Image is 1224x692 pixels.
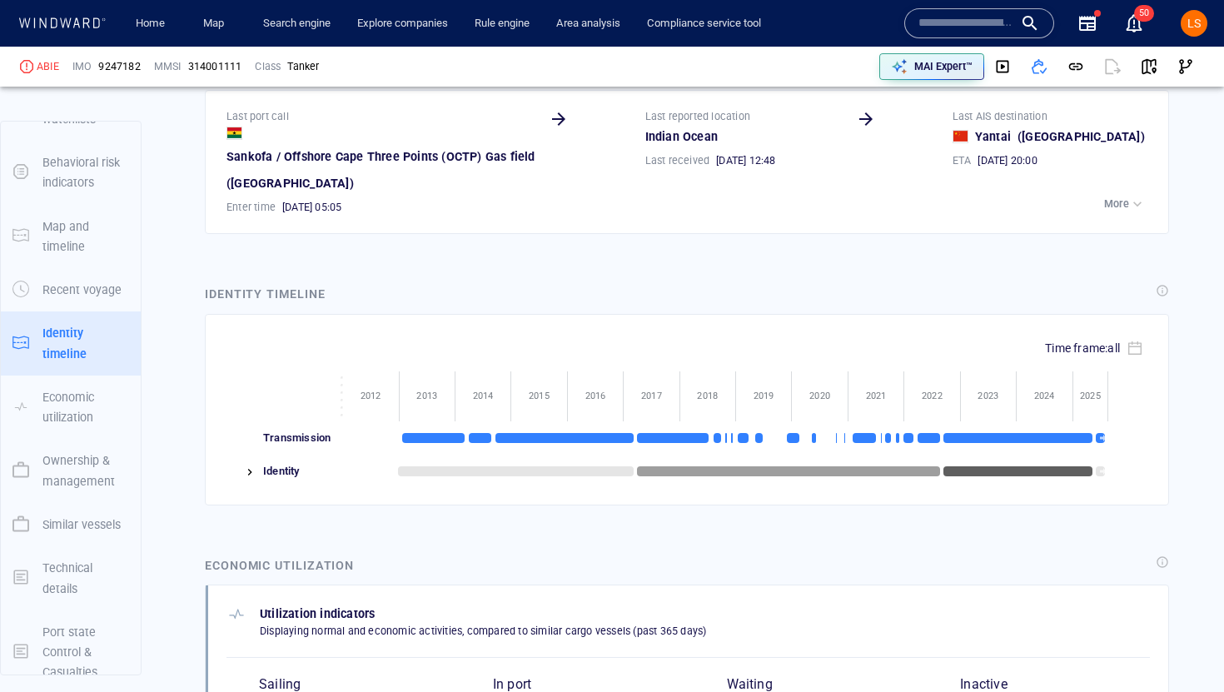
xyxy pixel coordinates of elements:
p: ETA [953,153,972,168]
p: Technical details [42,558,129,599]
span: 9247182 [98,59,140,74]
p: Last received [645,153,710,168]
a: Area analysis [550,9,627,38]
div: 2024 [1017,391,1072,401]
img: svg+xml;base64,PHN2ZyB4bWxucz0iaHR0cDovL3d3dy53My5vcmcvMjAwMC9zdmciIHdpZHRoPSIyNCIgaGVpZ2h0PSIyNC... [243,465,256,479]
p: Similar vessels [42,515,121,535]
p: Last port call [226,109,289,124]
a: 50 [1121,10,1147,37]
a: Compliance service tool [640,9,768,38]
div: Waiting [727,676,916,692]
a: Sankofa / Offshore Cape Three Points (OCTP) Gas field [226,147,535,167]
p: Behavioral risk indicators [42,152,129,193]
span: ) [350,177,354,190]
div: Identity [258,455,343,488]
button: Similar vessels [1,503,141,546]
div: [GEOGRAPHIC_DATA] [223,170,357,197]
div: Inactive [960,676,1149,692]
button: MAI Expert™ [879,53,984,80]
span: [DATE] 12:48 [716,153,775,168]
div: Economic utilization [205,555,354,575]
p: Identity timeline [42,323,129,364]
p: Ownership & management [42,451,129,491]
div: 2025 [1073,391,1108,401]
button: Map and timeline [1,205,141,269]
a: Economic utilization [1,398,141,414]
p: Economic utilization [42,387,129,428]
a: Identity timeline [1,335,141,351]
button: Visual Link Analysis [1167,48,1204,85]
div: [GEOGRAPHIC_DATA] [1014,123,1148,150]
div: China [953,130,968,143]
button: Technical details [1,546,141,610]
p: Enter time [226,200,276,215]
a: Search engine [256,9,337,38]
a: Home [129,9,172,38]
div: Identity timeline [205,284,325,304]
a: Explore companies [351,9,455,38]
a: Port state Control & Casualties [1,643,141,659]
span: 50 [1134,5,1154,22]
span: ) [1141,130,1145,143]
div: 2017 [624,391,679,401]
button: 50 [1124,13,1144,33]
span: [DATE] 05:05 [282,200,341,215]
div: 2022 [904,391,959,401]
span: ( [226,177,231,190]
div: 2020 [792,391,848,401]
div: 2013 [400,391,455,401]
p: Utilization indicators [260,604,706,624]
a: Behavioral risk indicators [1,164,141,180]
p: Last reported location [645,109,750,124]
div: High risk [20,60,33,73]
a: Technical details [1,570,141,585]
span: LS [1187,17,1201,30]
div: Tanker [287,59,319,74]
img: svg+xml;base64,PHN2ZyB4bWxucz0iaHR0cDovL3d3dy53My5vcmcvMjAwMC9zdmciIHhtbG5zOnhsaW5rPSJodHRwOi8vd3... [1096,433,1111,443]
button: Get link [1057,48,1094,85]
div: 2021 [848,391,903,401]
div: 2012 [343,391,399,401]
div: 2014 [455,391,510,401]
div: 2019 [736,391,791,401]
span: ( [1018,130,1022,143]
button: Add to vessel list [1021,48,1057,85]
div: Notification center [1124,13,1144,33]
a: Yantai [975,127,1011,147]
span: Time frame: [1045,341,1120,355]
button: Economic utilization [1,376,141,440]
button: Recent voyage [1,268,141,311]
div: 2016 [568,391,624,401]
a: Rule engine [468,9,536,38]
p: IMO [72,59,92,74]
iframe: Chat [1153,617,1212,680]
p: Displaying normal and economic activities, compared to similar cargo vessels (past 365 days) [260,624,706,639]
p: Last AIS destination [953,109,1047,124]
button: View on map [1131,48,1167,85]
button: More [1100,192,1150,216]
div: In port [493,676,682,692]
a: Map [197,9,236,38]
a: Similar vessels [1,515,141,531]
p: Recent voyage [42,280,122,300]
p: Port state Control & Casualties [42,622,129,683]
button: Ownership & management [1,439,141,503]
div: Transmission [258,421,343,455]
a: Map and timeline [1,227,141,243]
div: Sailing [259,676,448,692]
span: [DATE] 20:00 [978,153,1037,168]
button: Download video [984,48,1021,85]
p: More [1104,197,1129,212]
div: 2023 [961,391,1016,401]
div: ABIE [37,59,59,74]
a: Ownership & management [1,462,141,478]
p: Class [255,59,281,74]
a: Recent voyage [1,281,141,297]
